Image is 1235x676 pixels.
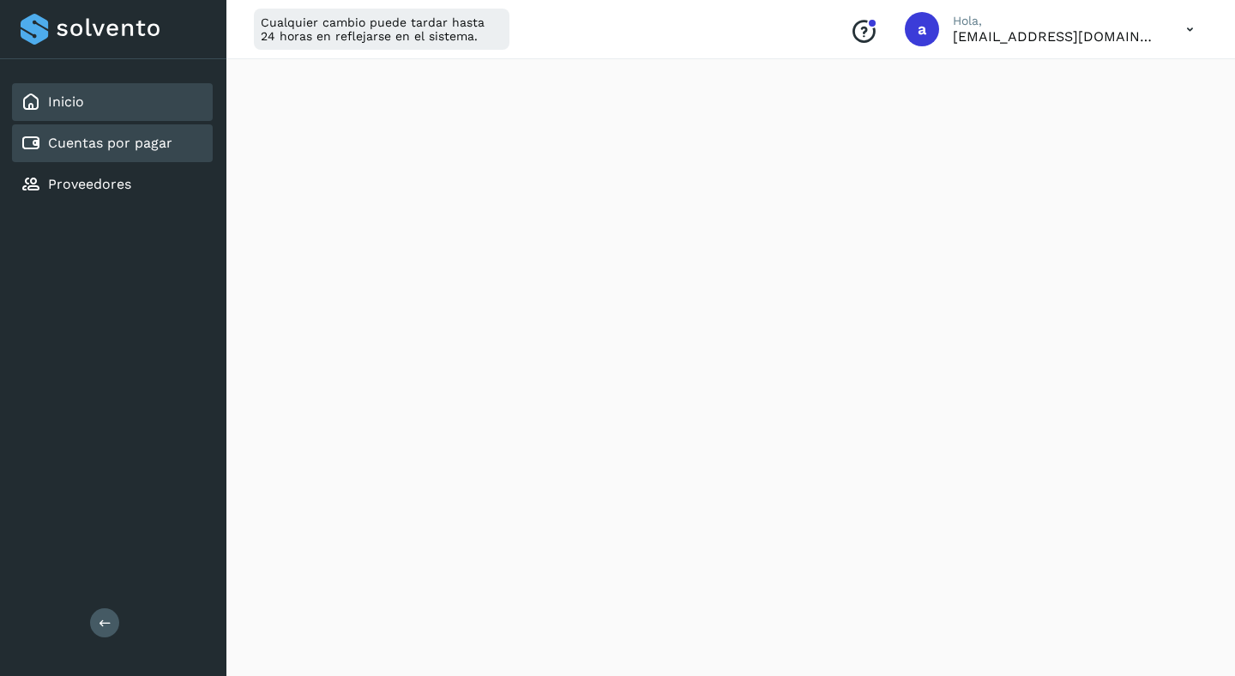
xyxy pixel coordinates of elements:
a: Inicio [48,94,84,110]
div: Proveedores [12,166,213,203]
p: Hola, [953,14,1159,28]
a: Proveedores [48,176,131,192]
p: administracion1@mablo.mx [953,28,1159,45]
a: Cuentas por pagar [48,135,172,151]
div: Inicio [12,83,213,121]
div: Cuentas por pagar [12,124,213,162]
div: Cualquier cambio puede tardar hasta 24 horas en reflejarse en el sistema. [254,9,509,50]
